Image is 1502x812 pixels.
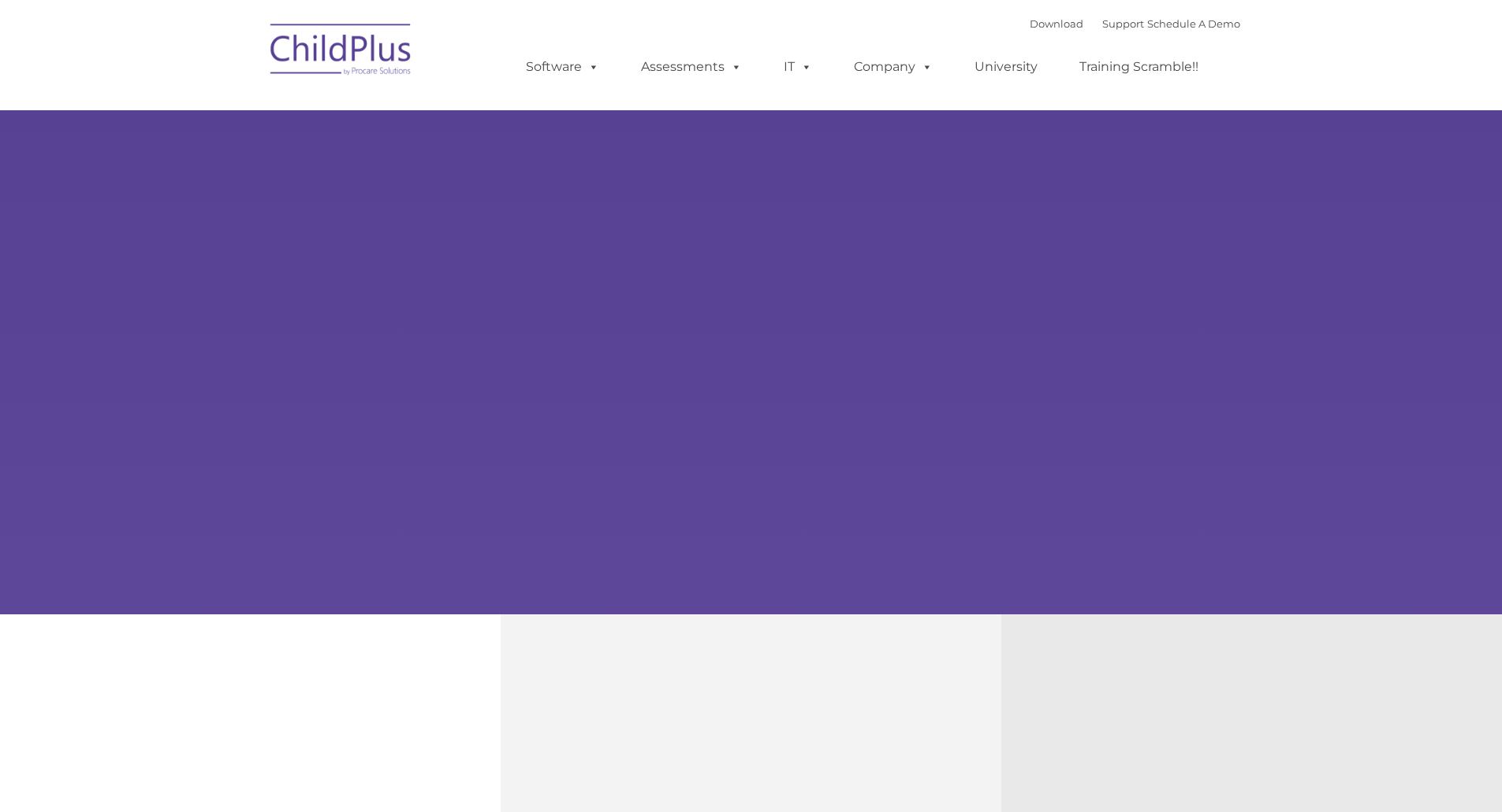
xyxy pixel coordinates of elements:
a: University [959,51,1053,83]
a: Assessments [625,51,758,83]
a: Software [510,51,615,83]
img: ChildPlus by Procare Solutions [263,13,420,91]
a: Schedule A Demo [1147,17,1240,30]
a: Company [838,51,949,83]
font: | [1030,17,1240,30]
a: Download [1030,17,1083,30]
a: Support [1102,17,1144,30]
a: Training Scramble!! [1064,51,1214,83]
a: IT [768,51,828,83]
